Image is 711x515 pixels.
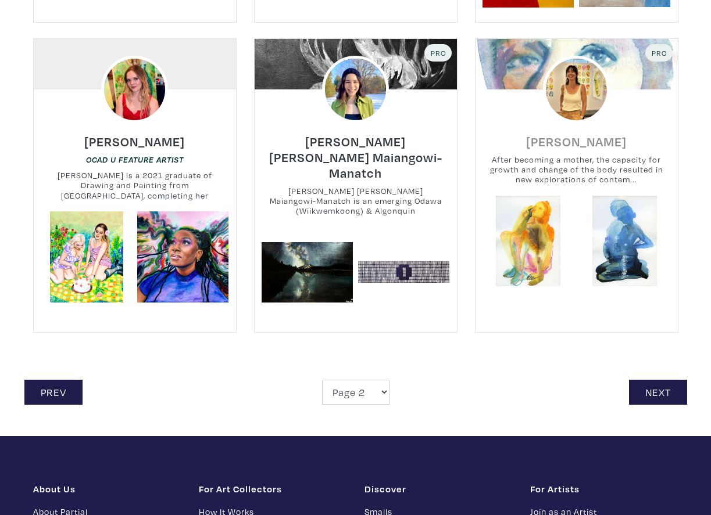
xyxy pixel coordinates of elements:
a: [PERSON_NAME] [PERSON_NAME] Maiangowi-Manatch [255,146,457,160]
a: OCAD U Feature Artist [86,154,184,165]
a: Next [629,380,687,405]
a: [PERSON_NAME] [84,131,185,144]
a: [PERSON_NAME] [526,131,627,144]
small: After becoming a mother, the capacity for growth and change of the body resulted in new explorati... [476,154,678,185]
span: Pro [430,48,446,57]
h1: About Us [33,483,181,495]
img: phpThumb.php [322,56,390,123]
h6: [PERSON_NAME] [PERSON_NAME] Maiangowi-Manatch [255,134,457,181]
small: [PERSON_NAME] is a 2021 graduate of Drawing and Painting from [GEOGRAPHIC_DATA], completing her B... [34,170,236,201]
em: OCAD U Feature Artist [86,155,184,164]
h6: [PERSON_NAME] [526,134,627,149]
h1: For Artists [530,483,678,495]
img: phpThumb.php [543,56,610,123]
h1: For Art Collectors [199,483,347,495]
img: phpThumb.php [101,56,169,123]
h1: Discover [365,483,513,495]
h6: [PERSON_NAME] [84,134,185,149]
a: Prev [24,380,83,405]
span: Pro [651,48,667,57]
small: [PERSON_NAME] [PERSON_NAME] Maiangowi-Manatch is an emerging Odawa (Wiikwemkoong) & Algonquin (Mi... [255,186,457,217]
